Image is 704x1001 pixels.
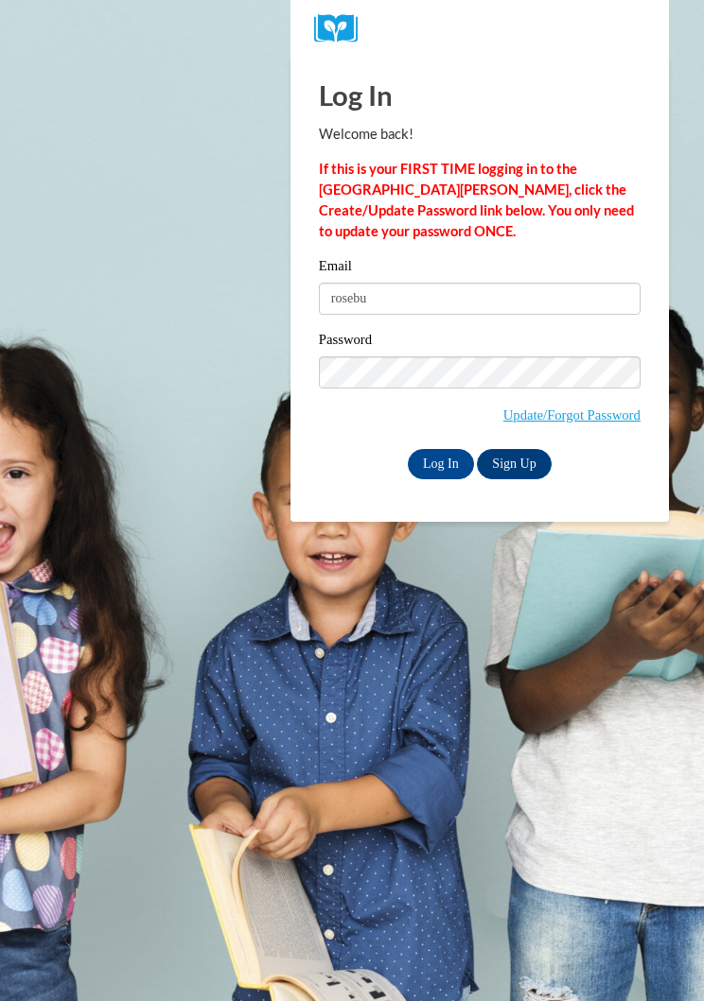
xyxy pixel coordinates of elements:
[319,76,641,114] h1: Log In
[319,333,641,352] label: Password
[503,407,641,423] a: Update/Forgot Password
[408,449,474,479] input: Log In
[319,161,634,239] strong: If this is your FIRST TIME logging in to the [GEOGRAPHIC_DATA][PERSON_NAME], click the Create/Upd...
[477,449,551,479] a: Sign Up
[628,925,689,986] iframe: Button to launch messaging window
[485,880,523,918] iframe: Close message
[314,14,645,43] a: COX Campus
[319,124,641,145] p: Welcome back!
[319,259,641,278] label: Email
[314,14,371,43] img: Logo brand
